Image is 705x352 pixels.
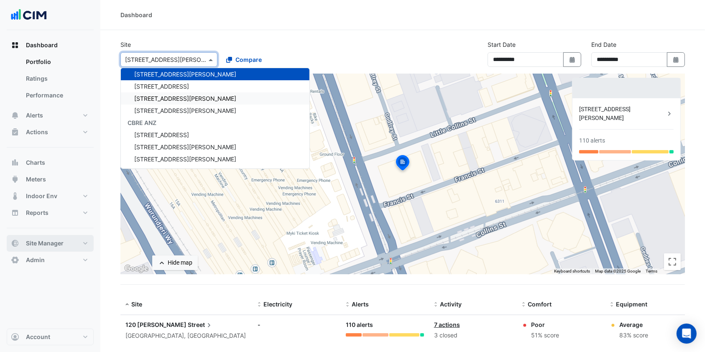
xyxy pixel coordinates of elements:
[128,119,156,126] span: CBRE ANZ
[664,253,681,270] button: Toggle fullscreen view
[554,268,590,274] button: Keyboard shortcuts
[440,301,462,308] span: Activity
[7,252,94,268] button: Admin
[619,320,648,329] div: Average
[19,54,94,70] a: Portfolio
[11,158,19,167] app-icon: Charts
[7,54,94,107] div: Dashboard
[120,10,152,19] div: Dashboard
[528,301,552,308] span: Comfort
[11,192,19,200] app-icon: Indoor Env
[26,41,58,49] span: Dashboard
[646,269,657,273] a: Terms (opens in new tab)
[221,52,267,67] button: Compare
[26,175,46,184] span: Meters
[434,331,512,340] div: 3 closed
[134,83,189,90] span: [STREET_ADDRESS]
[352,301,369,308] span: Alerts
[125,321,186,328] span: 120 [PERSON_NAME]
[672,56,680,63] fa-icon: Select Date
[7,235,94,252] button: Site Manager
[123,263,150,274] a: Open this area in Google Maps (opens a new window)
[11,209,19,217] app-icon: Reports
[619,331,648,340] div: 83% score
[531,331,559,340] div: 51% score
[11,41,19,49] app-icon: Dashboard
[134,71,236,78] span: [STREET_ADDRESS][PERSON_NAME]
[11,111,19,120] app-icon: Alerts
[7,329,94,345] button: Account
[7,171,94,188] button: Meters
[263,301,292,308] span: Electricity
[134,95,236,102] span: [STREET_ADDRESS][PERSON_NAME]
[120,68,310,169] ng-dropdown-panel: Options list
[134,156,236,163] span: [STREET_ADDRESS][PERSON_NAME]
[569,56,576,63] fa-icon: Select Date
[531,320,559,329] div: Poor
[26,333,50,341] span: Account
[26,158,45,167] span: Charts
[591,40,616,49] label: End Date
[26,209,49,217] span: Reports
[393,154,412,174] img: site-pin-selected.svg
[11,256,19,264] app-icon: Admin
[258,320,336,329] div: -
[579,136,605,145] div: 110 alerts
[595,269,641,273] span: Map data ©2025 Google
[7,188,94,204] button: Indoor Env
[134,143,236,150] span: [STREET_ADDRESS][PERSON_NAME]
[11,175,19,184] app-icon: Meters
[346,320,424,330] div: 110 alerts
[26,111,43,120] span: Alerts
[7,107,94,124] button: Alerts
[125,331,248,341] div: [GEOGRAPHIC_DATA], [GEOGRAPHIC_DATA]
[134,168,189,175] span: [STREET_ADDRESS]
[11,239,19,247] app-icon: Site Manager
[7,154,94,171] button: Charts
[7,124,94,140] button: Actions
[26,239,64,247] span: Site Manager
[19,87,94,104] a: Performance
[120,40,131,49] label: Site
[434,321,460,328] a: 7 actions
[10,7,48,23] img: Company Logo
[26,192,57,200] span: Indoor Env
[188,320,213,329] span: Street
[579,105,665,122] div: [STREET_ADDRESS][PERSON_NAME]
[152,255,198,270] button: Hide map
[26,128,48,136] span: Actions
[11,128,19,136] app-icon: Actions
[488,40,516,49] label: Start Date
[134,107,236,114] span: [STREET_ADDRESS][PERSON_NAME]
[123,263,150,274] img: Google
[131,301,142,308] span: Site
[19,70,94,87] a: Ratings
[26,256,45,264] span: Admin
[7,204,94,221] button: Reports
[677,324,697,344] div: Open Intercom Messenger
[7,37,94,54] button: Dashboard
[616,301,647,308] span: Equipment
[168,258,192,267] div: Hide map
[134,131,189,138] span: [STREET_ADDRESS]
[235,55,262,64] span: Compare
